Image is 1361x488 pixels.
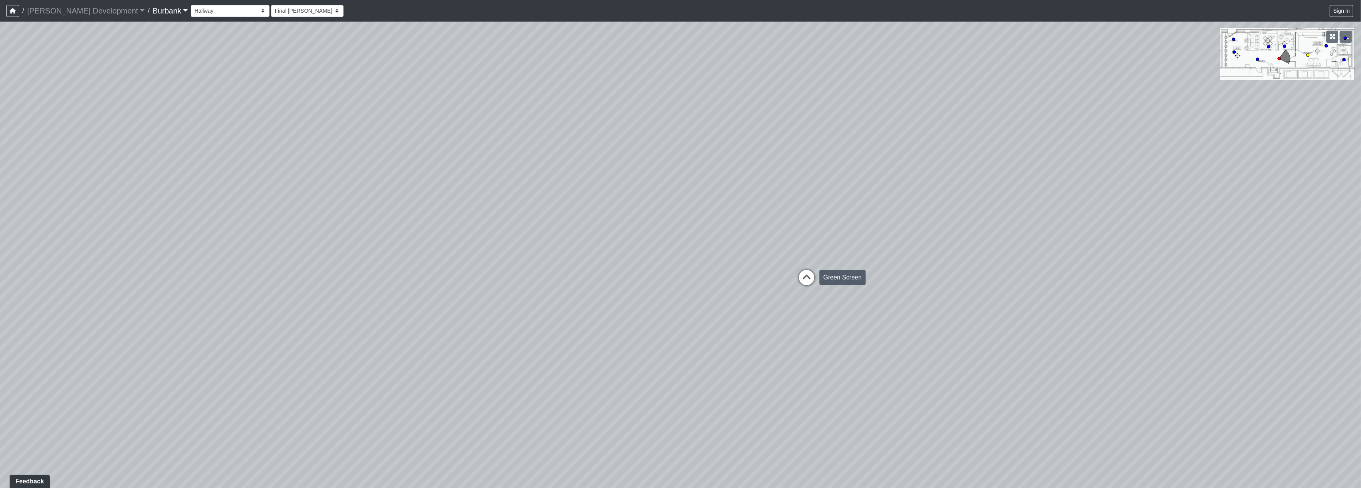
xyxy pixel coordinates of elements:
[19,3,27,19] span: /
[819,270,866,285] div: Green Screen
[145,3,152,19] span: /
[27,3,145,19] a: [PERSON_NAME] Development
[153,3,188,19] a: Burbank
[6,473,51,488] iframe: Ybug feedback widget
[1330,5,1353,17] button: Sign in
